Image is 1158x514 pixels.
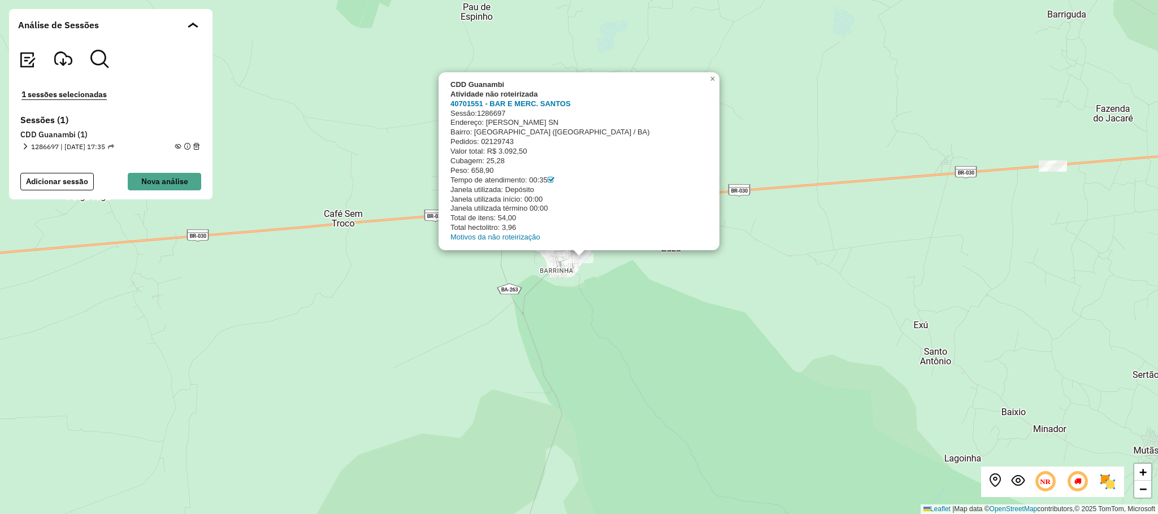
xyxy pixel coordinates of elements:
[1011,474,1025,490] button: Exibir sessão original
[565,252,593,263] div: Atividade não roteirizada - BAR E MERC. SANTOS
[1139,482,1147,496] span: −
[18,50,36,70] button: Visualizar relatório de Roteirização Exportadas
[450,99,571,108] a: 40701551 - BAR E MERC. SANTOS
[18,88,110,101] button: 1 sessões selecionadas
[450,176,705,185] div: Tempo de atendimento: 00:35
[54,50,72,70] button: Visualizar Romaneio Exportadas
[450,80,504,89] strong: CDD Guanambi
[1066,470,1090,494] span: Exibir sequencia da rota
[20,130,201,140] h6: CDD Guanambi (1)
[450,166,705,176] div: Peso: 658,90
[450,147,705,156] div: Valor total: R$ 3.092,50
[20,115,201,125] h6: Sessões (1)
[921,504,1158,514] div: Map data © contributors,© 2025 TomTom, Microsoft
[450,223,705,233] div: Total hectolitro: 3,96
[988,474,1002,490] button: Centralizar mapa no depósito ou ponto de apoio
[541,245,570,256] div: Atividade não roteirizada - KINGS CONVENIENCIA
[1134,464,1151,481] a: Zoom in
[710,74,715,84] span: ×
[1034,470,1057,494] span: Ocultar NR
[450,128,705,137] div: Bairro: [GEOGRAPHIC_DATA] ([GEOGRAPHIC_DATA] / BA)
[450,185,705,195] div: Janela utilizada: Depósito
[1039,160,1067,172] div: Atividade não roteirizada - Alternativa BR030 ba
[450,204,705,214] div: Janela utilizada término 00:00
[450,118,705,128] div: Endereço: [PERSON_NAME] SN
[128,173,201,190] button: Nova análise
[31,142,114,152] span: 1286697 | [DATE] 17:35
[952,505,954,513] span: |
[477,109,506,117] span: 1286697
[450,195,705,204] div: Janela utilizada início: 00:00
[990,505,1038,513] a: OpenStreetMap
[450,156,705,166] div: Cubagem: 25,28
[548,176,554,184] a: Com service time
[450,233,540,241] a: Motivos da não roteirização
[450,90,537,98] strong: Atividade não roteirizada
[1099,473,1117,491] img: Exibir/Ocultar setores
[706,72,719,86] a: Close popup
[450,214,705,223] div: Total de itens: 54,00
[450,109,705,119] div: Sessão:
[923,505,951,513] a: Leaflet
[450,137,705,147] div: Pedidos: 02129743
[20,173,94,190] button: Adicionar sessão
[1139,465,1147,479] span: +
[18,18,99,32] span: Análise de Sessões
[1134,481,1151,498] a: Zoom out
